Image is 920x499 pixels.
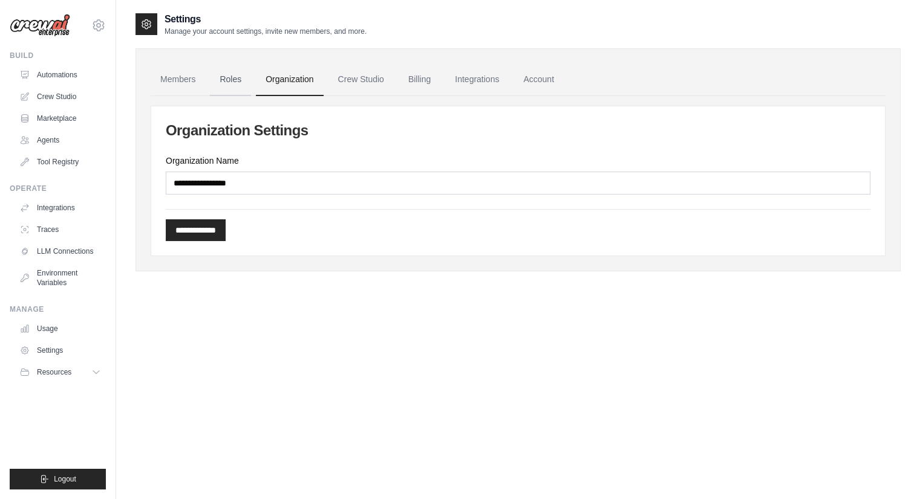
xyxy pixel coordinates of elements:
[166,155,870,167] label: Organization Name
[399,63,440,96] a: Billing
[256,63,323,96] a: Organization
[10,14,70,37] img: Logo
[15,109,106,128] a: Marketplace
[15,152,106,172] a: Tool Registry
[328,63,394,96] a: Crew Studio
[445,63,509,96] a: Integrations
[15,319,106,338] a: Usage
[15,242,106,261] a: LLM Connections
[165,12,367,27] h2: Settings
[15,65,106,85] a: Automations
[54,474,76,484] span: Logout
[15,198,106,217] a: Integrations
[37,367,71,377] span: Resources
[15,87,106,106] a: Crew Studio
[10,469,106,489] button: Logout
[10,184,106,193] div: Operate
[514,63,564,96] a: Account
[210,63,251,96] a: Roles
[165,27,367,36] p: Manage your account settings, invite new members, and more.
[10,51,106,60] div: Build
[15,220,106,239] a: Traces
[166,121,870,140] h2: Organization Settings
[15,130,106,150] a: Agents
[10,304,106,314] div: Manage
[15,362,106,382] button: Resources
[15,341,106,360] a: Settings
[151,63,205,96] a: Members
[15,263,106,292] a: Environment Variables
